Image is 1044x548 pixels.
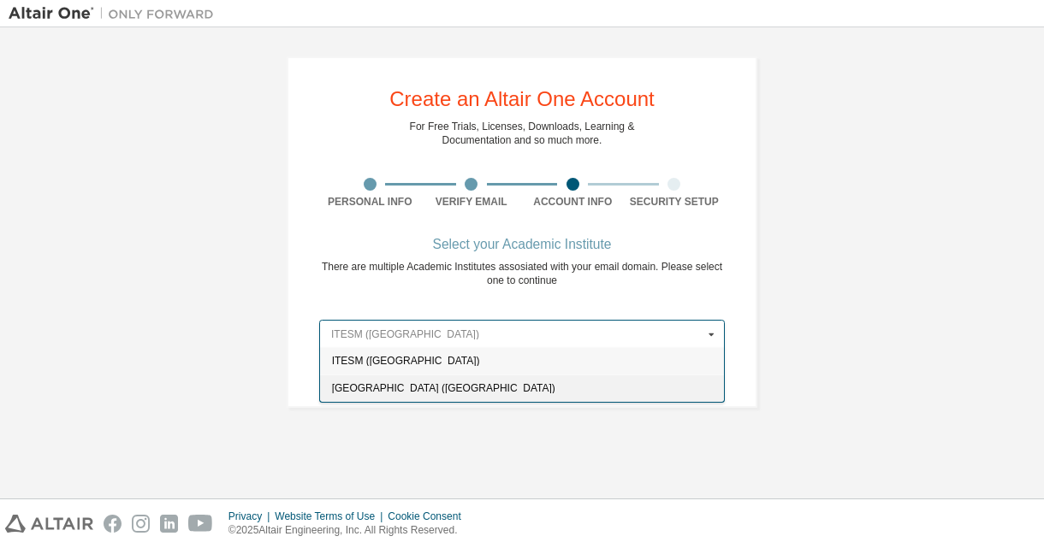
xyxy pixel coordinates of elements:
img: Altair One [9,5,222,22]
div: Website Terms of Use [275,510,388,523]
div: Cookie Consent [388,510,471,523]
img: facebook.svg [104,515,122,533]
div: Personal Info [319,195,421,209]
div: Create an Altair One Account [389,89,655,109]
div: For Free Trials, Licenses, Downloads, Learning & Documentation and so much more. [410,120,635,147]
img: linkedin.svg [160,515,178,533]
img: altair_logo.svg [5,515,93,533]
div: Privacy [228,510,275,523]
div: There are multiple Academic Institutes assosiated with your email domain. Please select one to co... [319,260,725,287]
span: [GEOGRAPHIC_DATA] ([GEOGRAPHIC_DATA]) [332,383,713,393]
img: youtube.svg [188,515,213,533]
img: instagram.svg [132,515,150,533]
div: Account Info [522,195,624,209]
div: Security Setup [624,195,726,209]
p: © 2025 Altair Engineering, Inc. All Rights Reserved. [228,523,472,538]
span: ITESM ([GEOGRAPHIC_DATA]) [332,356,713,367]
div: Select your Academic Institute [433,239,612,250]
div: Verify Email [421,195,523,209]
